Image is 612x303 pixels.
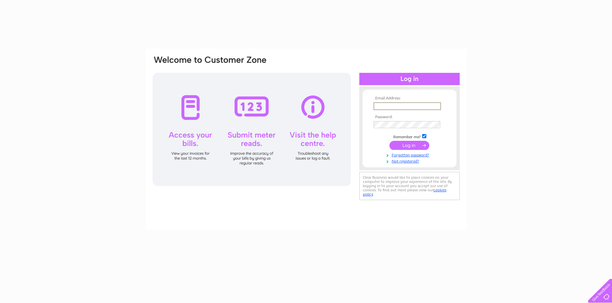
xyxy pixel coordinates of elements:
div: Clear Business would like to place cookies on your computer to improve your experience of the sit... [359,172,460,200]
a: cookies policy [363,188,446,196]
input: Submit [389,141,429,150]
td: Remember me? [372,133,447,140]
a: Forgotten password? [374,151,447,158]
th: Password: [372,115,447,119]
th: Email Address: [372,96,447,101]
a: Not registered? [374,158,447,164]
